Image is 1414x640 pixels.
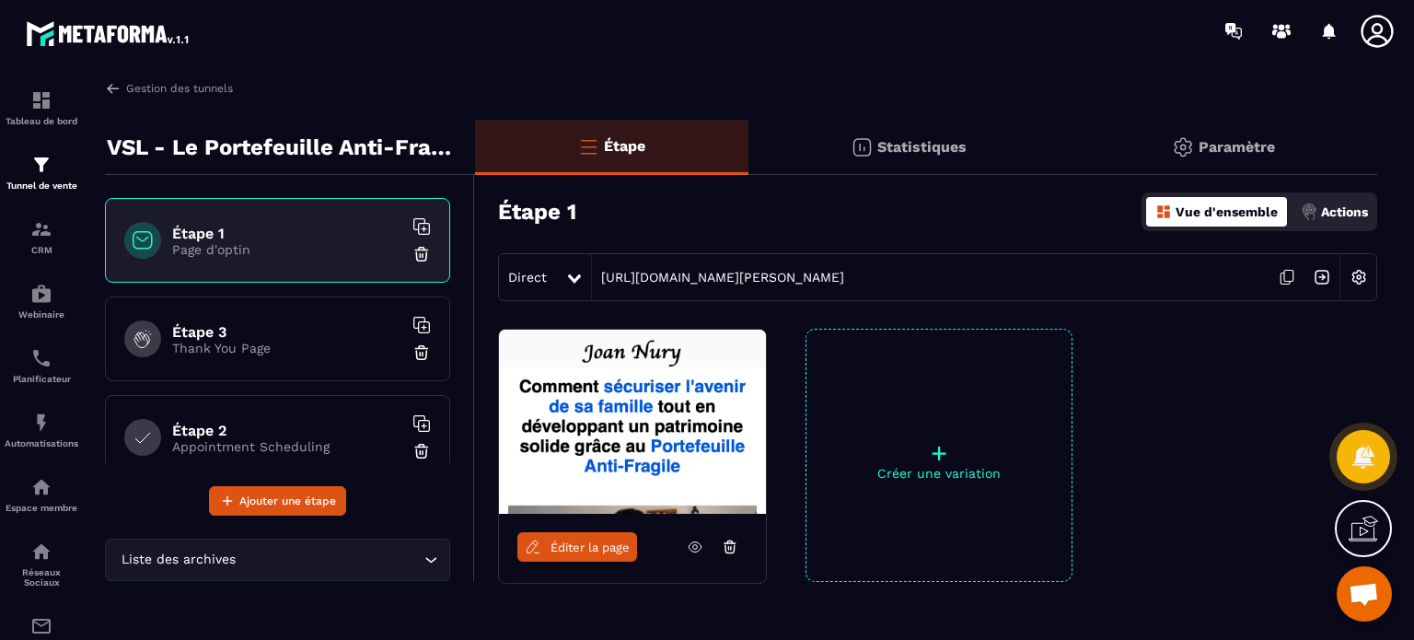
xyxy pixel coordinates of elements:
[105,80,233,97] a: Gestion des tunnels
[172,242,402,257] p: Page d'optin
[1341,260,1376,295] img: setting-w.858f3a88.svg
[172,439,402,454] p: Appointment Scheduling
[412,343,431,362] img: trash
[5,245,78,255] p: CRM
[105,539,450,581] div: Search for option
[5,527,78,601] a: social-networksocial-networkRéseaux Sociaux
[877,138,967,156] p: Statistiques
[30,89,52,111] img: formation
[172,341,402,355] p: Thank You Page
[592,270,844,285] a: [URL][DOMAIN_NAME][PERSON_NAME]
[239,492,336,510] span: Ajouter une étape
[412,442,431,460] img: trash
[604,137,645,155] p: Étape
[117,550,239,570] span: Liste des archives
[1155,204,1172,220] img: dashboard-orange.40269519.svg
[107,129,461,166] p: VSL - Le Portefeuille Anti-Fragile
[30,154,52,176] img: formation
[508,270,547,285] span: Direct
[851,136,873,158] img: stats.20deebd0.svg
[806,466,1072,481] p: Créer une variation
[30,476,52,498] img: automations
[30,218,52,240] img: formation
[498,199,576,225] h3: Étape 1
[551,541,630,554] span: Éditer la page
[30,615,52,637] img: email
[5,180,78,191] p: Tunnel de vente
[1304,260,1339,295] img: arrow-next.bcc2205e.svg
[577,135,599,157] img: bars-o.4a397970.svg
[5,204,78,269] a: formationformationCRM
[5,333,78,398] a: schedulerschedulerPlanificateur
[30,347,52,369] img: scheduler
[172,225,402,242] h6: Étape 1
[30,412,52,434] img: automations
[239,550,420,570] input: Search for option
[172,422,402,439] h6: Étape 2
[5,374,78,384] p: Planificateur
[1172,136,1194,158] img: setting-gr.5f69749f.svg
[5,76,78,140] a: formationformationTableau de bord
[1301,204,1317,220] img: actions.d6e523a2.png
[5,567,78,588] p: Réseaux Sociaux
[5,438,78,448] p: Automatisations
[1176,204,1278,219] p: Vue d'ensemble
[209,486,346,516] button: Ajouter une étape
[806,440,1072,466] p: +
[1321,204,1368,219] p: Actions
[5,503,78,513] p: Espace membre
[5,462,78,527] a: automationsautomationsEspace membre
[499,330,766,514] img: image
[5,269,78,333] a: automationsautomationsWebinaire
[5,309,78,320] p: Webinaire
[30,541,52,563] img: social-network
[1199,138,1275,156] p: Paramètre
[26,17,191,50] img: logo
[5,398,78,462] a: automationsautomationsAutomatisations
[412,245,431,263] img: trash
[105,80,122,97] img: arrow
[30,283,52,305] img: automations
[172,323,402,341] h6: Étape 3
[517,532,637,562] a: Éditer la page
[5,116,78,126] p: Tableau de bord
[5,140,78,204] a: formationformationTunnel de vente
[1337,566,1392,622] a: Ouvrir le chat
